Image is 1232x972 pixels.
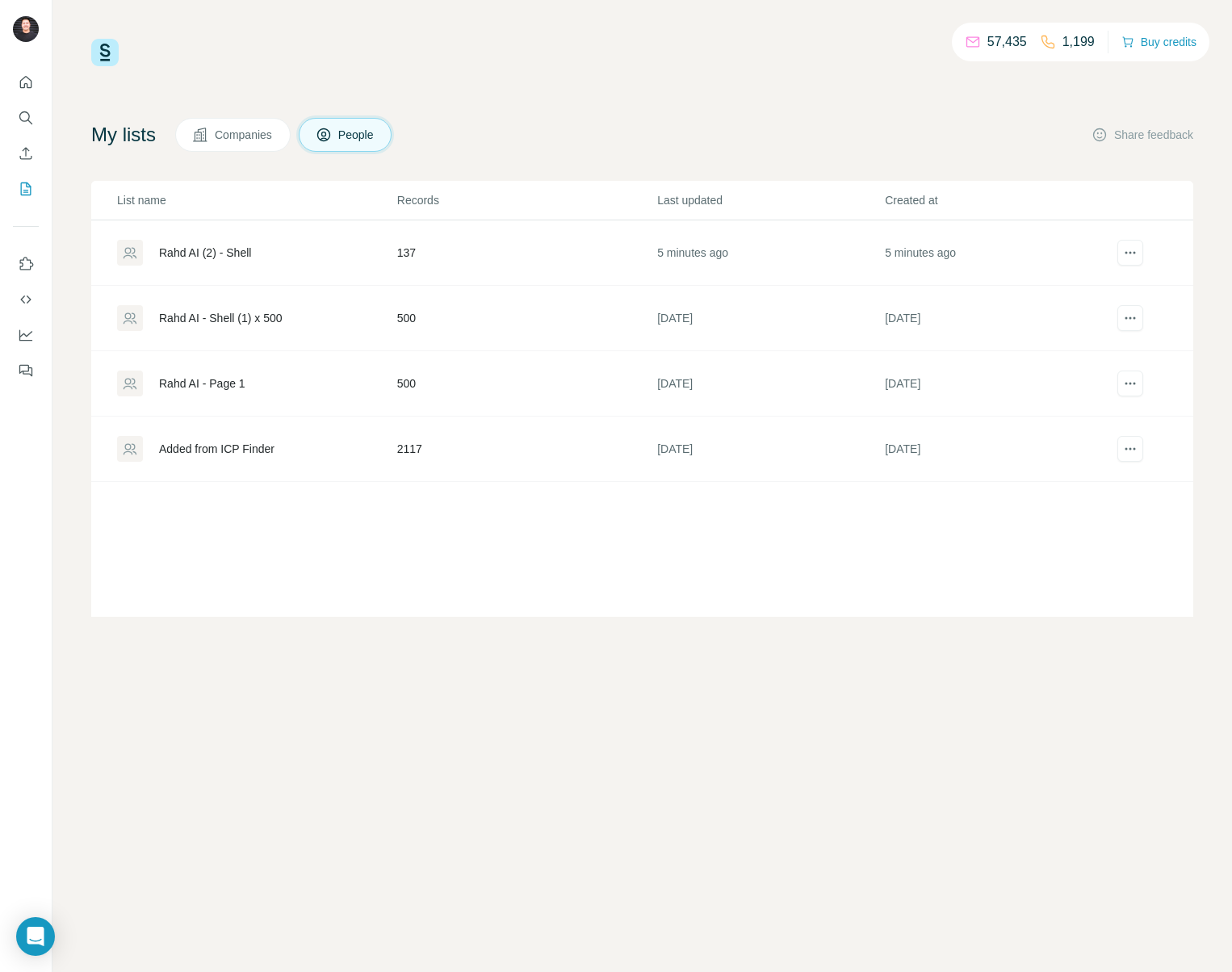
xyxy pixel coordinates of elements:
td: 137 [396,220,656,286]
button: Use Surfe API [13,285,39,314]
button: actions [1117,436,1143,462]
h4: My lists [91,122,156,148]
p: Last updated [657,192,883,208]
button: Use Surfe on LinkedIn [13,249,39,279]
p: 57,435 [987,32,1027,52]
button: My lists [13,174,39,203]
td: [DATE] [656,351,884,417]
button: Share feedback [1092,127,1193,143]
img: Surfe Logo [91,39,119,66]
p: Created at [885,192,1111,208]
button: Quick start [13,68,39,97]
div: Open Intercom Messenger [16,917,55,956]
div: Rahd AI - Page 1 [159,375,245,392]
button: Search [13,103,39,132]
td: [DATE] [884,351,1112,417]
button: Feedback [13,356,39,385]
div: Added from ICP Finder [159,441,274,457]
button: Dashboard [13,321,39,350]
div: Rahd AI - Shell (1) x 500 [159,310,283,326]
td: [DATE] [656,286,884,351]
td: 500 [396,286,656,351]
td: 500 [396,351,656,417]
button: Enrich CSV [13,139,39,168]
td: 5 minutes ago [656,220,884,286]
p: 1,199 [1062,32,1095,52]
button: actions [1117,371,1143,396]
span: Companies [215,127,274,143]
button: actions [1117,305,1143,331]
td: [DATE] [884,286,1112,351]
td: [DATE] [656,417,884,482]
button: Buy credits [1121,31,1196,53]
span: People [338,127,375,143]
div: Rahd AI (2) - Shell [159,245,251,261]
p: List name [117,192,396,208]
button: actions [1117,240,1143,266]
p: Records [397,192,656,208]
td: 5 minutes ago [884,220,1112,286]
img: Avatar [13,16,39,42]
td: 2117 [396,417,656,482]
td: [DATE] [884,417,1112,482]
